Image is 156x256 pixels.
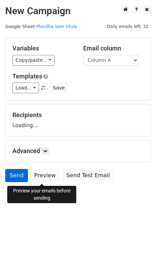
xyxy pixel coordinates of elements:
[12,111,144,129] div: Loading...
[105,23,151,30] span: Daily emails left: 32
[5,24,77,29] small: Google Sheet:
[83,45,144,52] h5: Email column
[62,169,114,182] a: Send Test Email
[50,83,68,93] button: Save
[30,169,60,182] a: Preview
[12,73,42,80] a: Templates
[12,45,73,52] h5: Variables
[12,83,39,93] a: Load...
[105,24,151,29] a: Daily emails left: 32
[12,111,144,119] h5: Recipients
[36,24,77,29] a: Planilha sem título
[5,169,28,182] a: Send
[12,55,55,66] a: Copy/paste...
[5,5,151,17] h2: New Campaign
[12,147,144,155] h5: Advanced
[7,186,76,203] div: Preview your emails before sending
